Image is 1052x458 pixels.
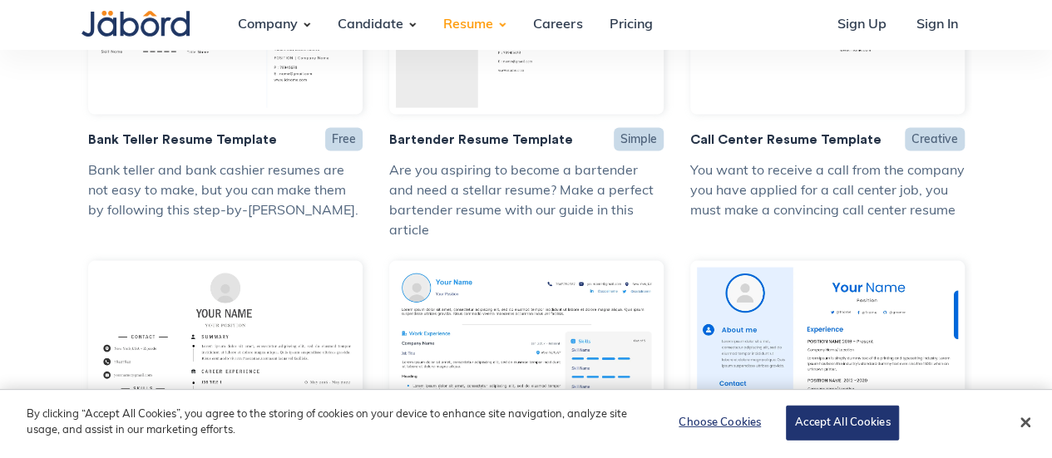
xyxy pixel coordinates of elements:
[911,135,958,146] div: Creative
[595,2,665,47] a: Pricing
[325,128,363,151] a: Free
[786,406,899,441] button: Accept All Cookies
[324,2,417,47] div: Candidate
[225,2,311,47] div: Company
[27,406,631,439] p: By clicking “Accept All Cookies”, you agree to the storing of cookies on your device to enhance s...
[430,2,506,47] div: Resume
[902,2,971,47] a: Sign In
[88,133,277,146] a: Bank Teller Resume Template
[690,133,882,146] a: Call Center Resume Template
[620,135,657,146] div: Simple
[389,133,573,146] a: Bartender Resume Template
[520,2,595,47] a: Careers
[614,128,664,151] a: Simple
[332,135,356,146] div: Free
[668,406,772,440] button: Choose Cookies
[389,161,664,241] p: Are you aspiring to become a bartender and need a stellar resume? Make a perfect bartender resume...
[88,161,363,221] p: Bank teller and bank cashier resumes are not easy to make, but you can make them by following thi...
[1007,404,1044,441] button: Close
[905,128,965,151] a: Creative
[81,11,190,37] img: Jabord
[690,161,965,221] p: You want to receive a call from the company you have applied for a call center job, you must make...
[823,2,899,47] a: Sign Up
